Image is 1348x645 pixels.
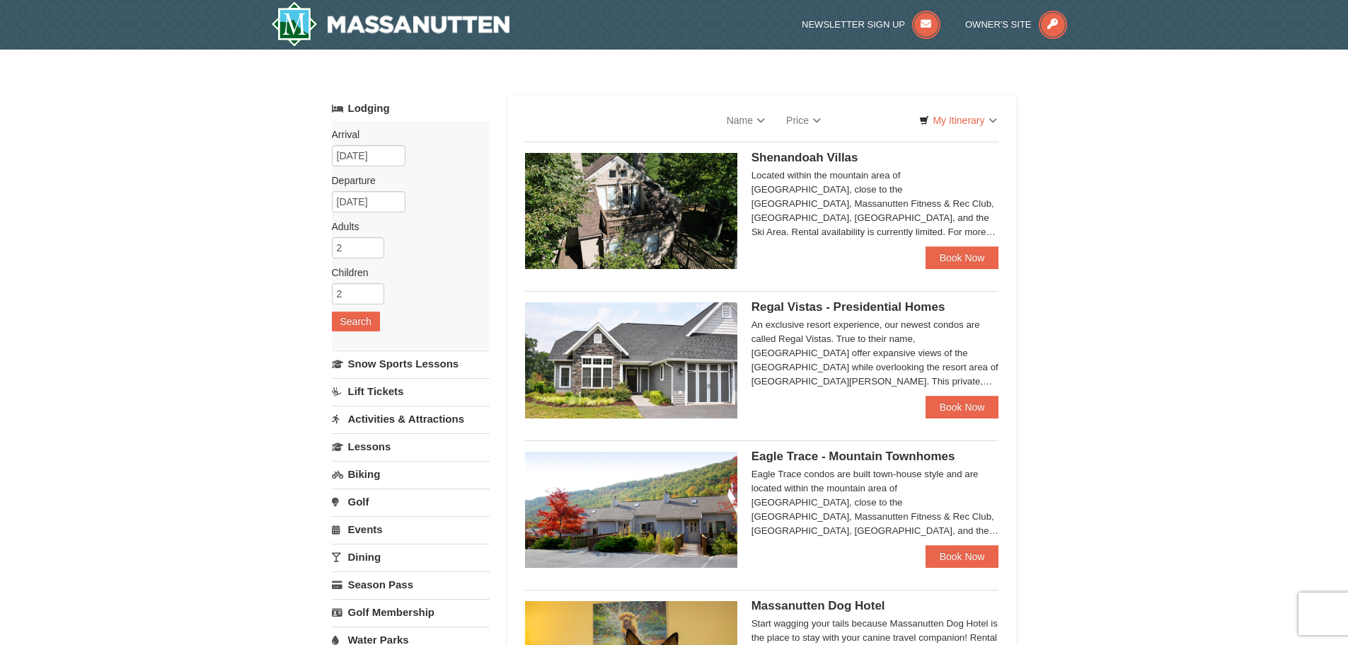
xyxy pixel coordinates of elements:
[751,151,858,164] span: Shenandoah Villas
[751,300,945,314] span: Regal Vistas - Presidential Homes
[332,266,479,280] label: Children
[332,127,479,142] label: Arrival
[965,19,1032,30] span: Owner's Site
[332,219,479,234] label: Adults
[332,599,490,625] a: Golf Membership
[776,106,831,135] a: Price
[332,461,490,487] a: Biking
[332,96,490,121] a: Lodging
[332,433,490,460] a: Lessons
[332,516,490,542] a: Events
[332,378,490,404] a: Lift Tickets
[802,19,940,30] a: Newsletter Sign Up
[332,312,380,331] button: Search
[751,599,885,612] span: Massanutten Dog Hotel
[965,19,1067,30] a: Owner's Site
[751,318,999,389] div: An exclusive resort experience, our newest condos are called Regal Vistas. True to their name, [G...
[525,153,737,269] img: 19219019-2-e70bf45f.jpg
[926,246,999,269] a: Book Now
[802,19,905,30] span: Newsletter Sign Up
[926,396,999,418] a: Book Now
[716,106,776,135] a: Name
[751,169,999,239] div: Located within the mountain area of [GEOGRAPHIC_DATA], close to the [GEOGRAPHIC_DATA], Massanutte...
[271,1,510,47] a: Massanutten Resort
[271,1,510,47] img: Massanutten Resort Logo
[332,350,490,377] a: Snow Sports Lessons
[751,467,999,538] div: Eagle Trace condos are built town-house style and are located within the mountain area of [GEOGRA...
[751,450,955,463] span: Eagle Trace - Mountain Townhomes
[332,489,490,515] a: Golf
[332,544,490,570] a: Dining
[332,173,479,188] label: Departure
[332,406,490,432] a: Activities & Attractions
[525,452,737,568] img: 19218983-1-9b289e55.jpg
[332,571,490,598] a: Season Pass
[926,545,999,568] a: Book Now
[910,110,1006,131] a: My Itinerary
[525,302,737,418] img: 19218991-1-902409a9.jpg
